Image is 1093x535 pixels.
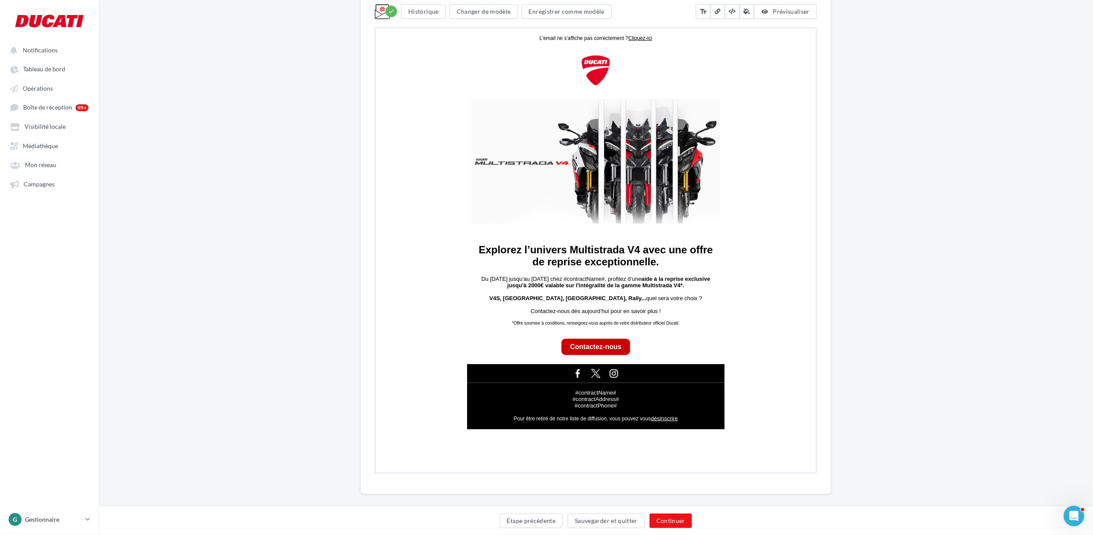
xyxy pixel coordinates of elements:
span: Notifications [23,46,58,54]
a: Médiathèque [5,138,94,153]
a: Boîte de réception 99+ [5,99,94,115]
span: Visibilité locale [24,123,66,131]
i: text_fields [699,7,707,16]
span: Médiathèque [23,142,58,149]
button: Sauvegarder et quitter [568,514,645,528]
span: Tableau de bord [23,66,65,73]
a: Visibilité locale [5,119,94,134]
a: G Gestionnaire [7,511,92,528]
iframe: Something wrong... [375,27,817,474]
button: Historique [401,4,446,19]
div: 99+ [76,104,88,111]
a: Mon réseau [5,157,94,172]
button: Changer de modèle [449,4,518,19]
p: Gestionnaire [25,515,82,524]
button: Continuer [650,514,692,528]
span: Mon réseau [25,161,56,169]
span: Campagnes [24,180,55,188]
span: Prévisualiser [773,8,810,15]
button: Notifications [5,42,90,58]
button: Enregistrer comme modèle [522,4,612,19]
span: Boîte de réception [23,104,72,111]
span: G [13,515,17,524]
div: Modifications enregistrées [386,6,397,17]
a: Campagnes [5,176,94,192]
a: Opérations [5,80,94,96]
button: Étape précédente [500,514,563,528]
button: Prévisualiser [754,4,817,19]
i: check [388,8,395,15]
iframe: Intercom live chat [1064,506,1084,526]
button: text_fields [696,4,710,19]
a: Tableau de bord [5,61,94,76]
span: Opérations [23,85,53,92]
